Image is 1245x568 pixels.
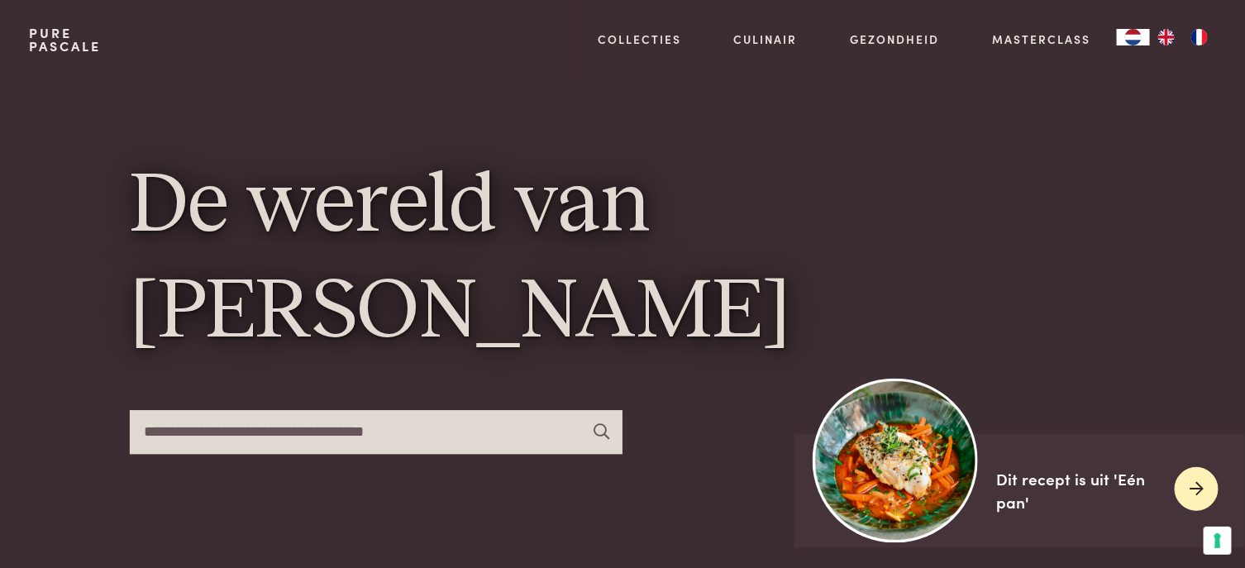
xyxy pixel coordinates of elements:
a: Collecties [598,31,681,48]
a: Culinair [734,31,798,48]
a: EN [1150,29,1183,45]
aside: Language selected: Nederlands [1117,29,1216,45]
h1: De wereld van [PERSON_NAME] [130,155,1115,366]
a: NL [1117,29,1150,45]
a: Gezondheid [851,31,940,48]
a: PurePascale [29,26,101,53]
div: Language [1117,29,1150,45]
a: https://admin.purepascale.com/wp-content/uploads/2025/08/home_recept_link.jpg Dit recept is uit '... [794,434,1245,547]
ul: Language list [1150,29,1216,45]
a: FR [1183,29,1216,45]
div: Dit recept is uit 'Eén pan' [996,467,1162,514]
button: Uw voorkeuren voor toestemming voor trackingtechnologieën [1204,527,1232,555]
a: Masterclass [992,31,1090,48]
img: https://admin.purepascale.com/wp-content/uploads/2025/08/home_recept_link.jpg [813,378,978,542]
